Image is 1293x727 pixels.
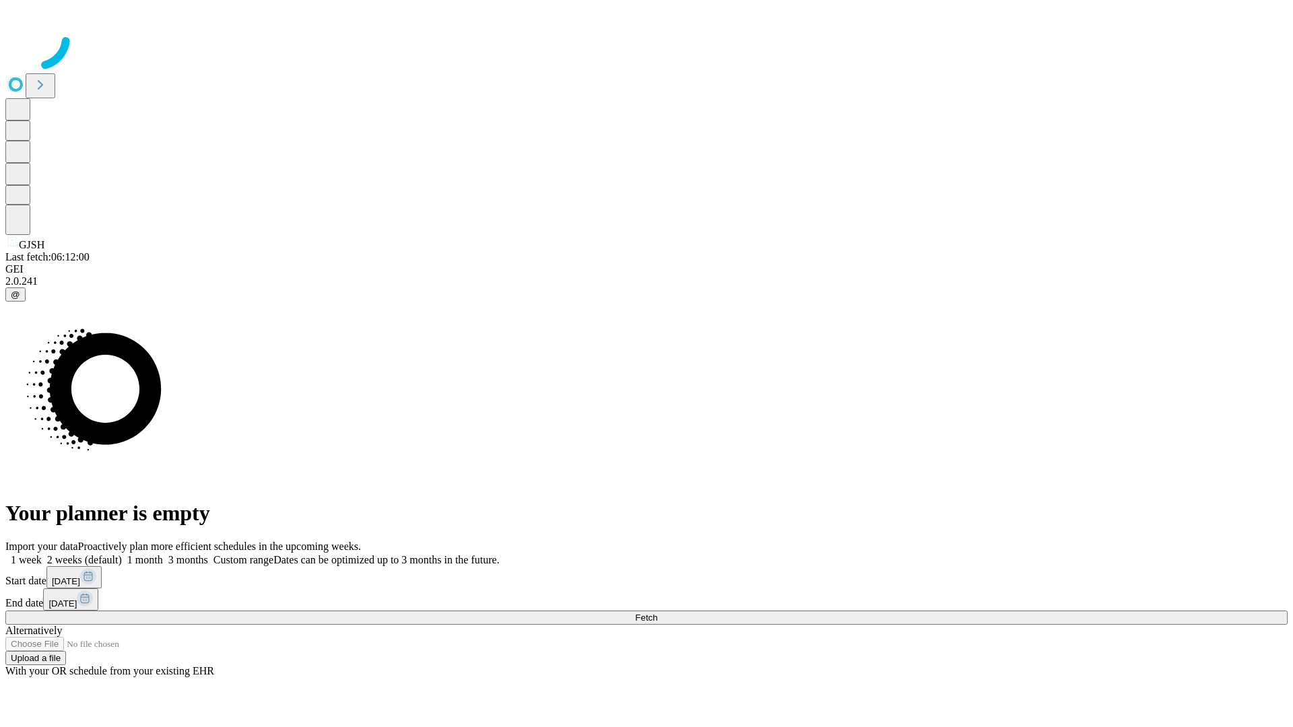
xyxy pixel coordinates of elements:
[273,554,499,565] span: Dates can be optimized up to 3 months in the future.
[127,554,163,565] span: 1 month
[5,651,66,665] button: Upload a file
[213,554,273,565] span: Custom range
[5,588,1288,611] div: End date
[5,263,1288,275] div: GEI
[5,611,1288,625] button: Fetch
[78,541,361,552] span: Proactively plan more efficient schedules in the upcoming weeks.
[5,275,1288,287] div: 2.0.241
[5,251,90,263] span: Last fetch: 06:12:00
[48,598,77,609] span: [DATE]
[168,554,208,565] span: 3 months
[43,588,98,611] button: [DATE]
[19,239,44,250] span: GJSH
[635,613,657,623] span: Fetch
[5,665,214,677] span: With your OR schedule from your existing EHR
[5,501,1288,526] h1: Your planner is empty
[47,554,122,565] span: 2 weeks (default)
[11,554,42,565] span: 1 week
[11,289,20,300] span: @
[5,566,1288,588] div: Start date
[52,576,80,586] span: [DATE]
[5,625,62,636] span: Alternatively
[46,566,102,588] button: [DATE]
[5,287,26,302] button: @
[5,541,78,552] span: Import your data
